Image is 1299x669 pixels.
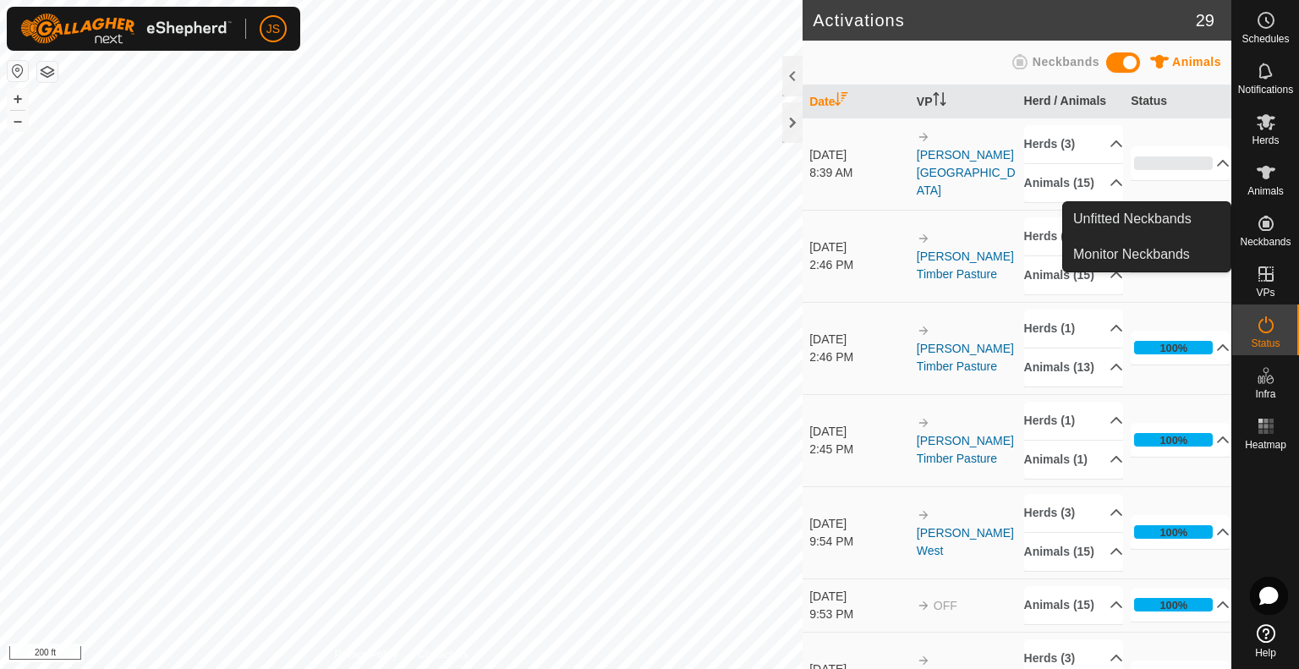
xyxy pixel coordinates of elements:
span: OFF [934,599,957,612]
a: Privacy Policy [335,647,398,662]
div: 100% [1134,433,1213,447]
a: Contact Us [418,647,468,662]
span: Notifications [1238,85,1293,95]
div: 2:46 PM [809,348,908,366]
div: 100% [1134,341,1213,354]
a: [PERSON_NAME] West [917,526,1014,557]
div: 100% [1134,525,1213,539]
span: Infra [1255,389,1275,399]
span: Heatmap [1245,440,1286,450]
p-accordion-header: Herds (3) [1024,125,1123,163]
div: 100% [1159,597,1187,613]
p-accordion-header: 100% [1131,588,1230,622]
p-accordion-header: Animals (1) [1024,441,1123,479]
img: arrow [917,232,930,245]
div: [DATE] [809,588,908,606]
a: [PERSON_NAME] Timber Pasture [917,434,1014,465]
span: Status [1251,338,1280,348]
div: 100% [1159,524,1187,540]
div: [DATE] [809,331,908,348]
span: Herds [1252,135,1279,145]
button: – [8,111,28,131]
img: arrow [917,324,930,337]
p-accordion-header: 100% [1131,423,1230,457]
span: Help [1255,648,1276,658]
p-accordion-header: Herds (1) [1024,217,1123,255]
div: 100% [1159,340,1187,356]
p-accordion-header: 100% [1131,331,1230,365]
p-accordion-header: Herds (1) [1024,310,1123,348]
span: Neckbands [1240,237,1291,247]
p-accordion-header: Herds (3) [1024,494,1123,532]
button: Map Layers [37,62,58,82]
span: Schedules [1241,34,1289,44]
div: 100% [1134,598,1213,611]
button: Reset Map [8,61,28,81]
p-accordion-header: Animals (13) [1024,348,1123,387]
span: VPs [1256,288,1274,298]
img: arrow [917,130,930,144]
span: Animals [1247,186,1284,196]
a: Help [1232,617,1299,665]
th: Date [803,85,910,118]
p-sorticon: Activate to sort [933,95,946,108]
div: [DATE] [809,146,908,164]
th: Status [1124,85,1231,118]
p-accordion-header: Animals (15) [1024,533,1123,571]
th: Herd / Animals [1017,85,1125,118]
button: + [8,89,28,109]
span: 29 [1196,8,1214,33]
img: Gallagher Logo [20,14,232,44]
div: [DATE] [809,423,908,441]
div: [DATE] [809,515,908,533]
a: [PERSON_NAME] [GEOGRAPHIC_DATA] [917,148,1016,197]
div: [DATE] [809,239,908,256]
img: arrow [917,599,930,612]
div: 8:39 AM [809,164,908,182]
img: arrow [917,654,930,667]
div: 2:45 PM [809,441,908,458]
a: Monitor Neckbands [1063,238,1230,271]
span: Neckbands [1033,55,1099,69]
th: VP [910,85,1017,118]
img: arrow [917,416,930,430]
a: Unfitted Neckbands [1063,202,1230,236]
p-accordion-header: Animals (15) [1024,256,1123,294]
p-sorticon: Activate to sort [835,95,848,108]
div: 100% [1159,432,1187,448]
img: arrow [917,508,930,522]
span: JS [266,20,280,38]
p-accordion-header: Herds (1) [1024,402,1123,440]
div: 9:53 PM [809,606,908,623]
div: 0% [1134,156,1213,170]
div: 2:46 PM [809,256,908,274]
h2: Activations [813,10,1196,30]
div: 9:54 PM [809,533,908,551]
a: [PERSON_NAME] Timber Pasture [917,342,1014,373]
p-accordion-header: Animals (15) [1024,586,1123,624]
p-accordion-header: 100% [1131,515,1230,549]
a: [PERSON_NAME] Timber Pasture [917,250,1014,281]
p-accordion-header: 0% [1131,146,1230,180]
span: Animals [1172,55,1221,69]
span: Monitor Neckbands [1073,244,1190,265]
p-accordion-header: Animals (15) [1024,164,1123,202]
span: Unfitted Neckbands [1073,209,1192,229]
